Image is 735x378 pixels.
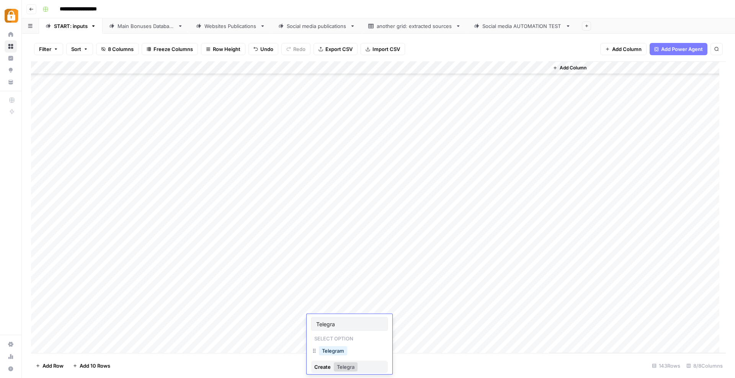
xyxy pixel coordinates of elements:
div: another grid: extracted sources [377,22,452,30]
a: Main Bonuses Database [103,18,189,34]
span: Sort [71,45,81,53]
div: Social media publications [287,22,347,30]
a: Opportunities [5,64,17,76]
button: CreateTelegra [311,361,388,373]
span: Add Column [560,64,586,71]
div: START: inputs [54,22,88,30]
button: Add 10 Rows [68,360,115,372]
button: Freeze Columns [142,43,198,55]
span: Row Height [213,45,240,53]
button: Redo [281,43,310,55]
a: Usage [5,350,17,363]
a: Websites Publications [189,18,272,34]
button: Workspace: Adzz [5,6,17,25]
a: Social media AUTOMATION TEST [467,18,577,34]
span: 8 Columns [108,45,134,53]
a: Your Data [5,76,17,88]
span: Redo [293,45,305,53]
a: Settings [5,338,17,350]
div: Create [314,361,332,373]
span: Import CSV [372,45,400,53]
a: another grid: extracted sources [362,18,467,34]
a: Social media publications [272,18,362,34]
button: 8 Columns [96,43,139,55]
div: Social media AUTOMATION TEST [482,22,562,30]
button: Add Column [600,43,647,55]
input: Search or create [316,320,383,327]
span: Undo [260,45,273,53]
div: Websites Publications [204,22,257,30]
p: Select option [311,333,356,342]
div: Main Bonuses Database [118,22,175,30]
a: Home [5,28,17,41]
button: Sort [66,43,93,55]
span: Export CSV [325,45,353,53]
button: Help + Support [5,363,17,375]
div: 8/8 Columns [683,360,726,372]
span: Add Column [612,45,642,53]
button: Telegra [334,362,358,371]
button: Row Height [201,43,245,55]
span: Add Row [42,362,64,370]
span: Add 10 Rows [80,362,110,370]
div: Telegram [311,345,388,358]
a: START: inputs [39,18,103,34]
button: Add Row [31,360,68,372]
button: Filter [34,43,63,55]
img: Adzz Logo [5,9,18,23]
button: Add Power Agent [650,43,707,55]
a: Browse [5,40,17,53]
button: Undo [248,43,278,55]
a: Insights [5,52,17,64]
div: 143 Rows [649,360,683,372]
span: Freeze Columns [154,45,193,53]
button: Import CSV [361,43,405,55]
span: Filter [39,45,51,53]
button: Export CSV [314,43,358,55]
button: Add Column [550,63,590,73]
span: Add Power Agent [661,45,703,53]
button: Telegram [319,346,347,355]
